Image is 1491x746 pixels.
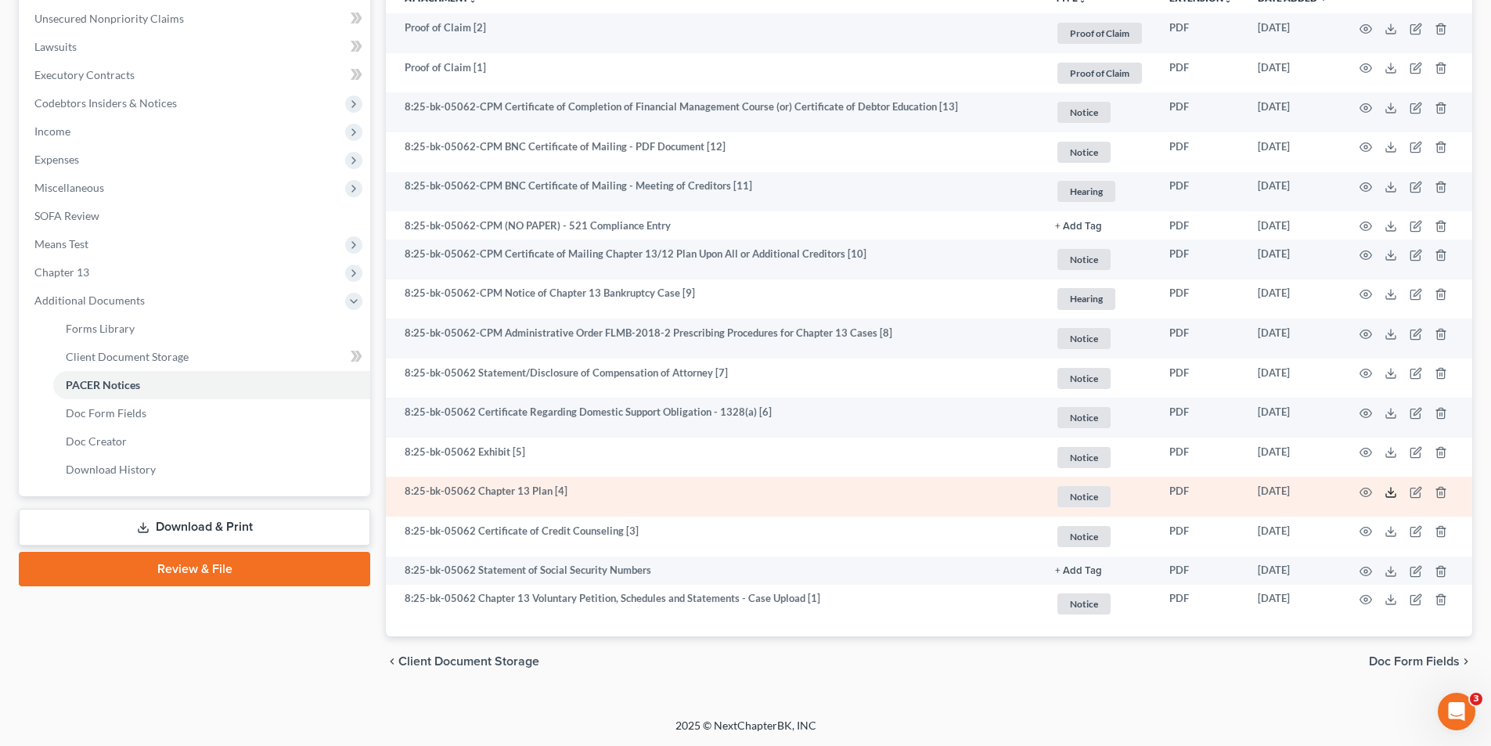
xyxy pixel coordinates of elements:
[1055,60,1144,86] a: Proof of Claim
[386,240,1043,279] td: 8:25-bk-05062-CPM Certificate of Mailing Chapter 13/12 Plan Upon All or Additional Creditors [10]
[1057,142,1111,163] span: Notice
[34,209,99,222] span: SOFA Review
[22,61,370,89] a: Executory Contracts
[1245,13,1341,53] td: [DATE]
[1055,139,1144,165] a: Notice
[34,265,89,279] span: Chapter 13
[1245,279,1341,319] td: [DATE]
[1055,326,1144,351] a: Notice
[1157,13,1245,53] td: PDF
[53,456,370,484] a: Download History
[1157,557,1245,585] td: PDF
[386,211,1043,240] td: 8:25-bk-05062-CPM (NO PAPER) - 521 Compliance Entry
[386,53,1043,93] td: Proof of Claim [1]
[53,371,370,399] a: PACER Notices
[1157,359,1245,398] td: PDF
[1245,92,1341,132] td: [DATE]
[386,279,1043,319] td: 8:25-bk-05062-CPM Notice of Chapter 13 Bankruptcy Case [9]
[22,33,370,61] a: Lawsuits
[34,237,88,250] span: Means Test
[1157,279,1245,319] td: PDF
[1245,557,1341,585] td: [DATE]
[1057,486,1111,507] span: Notice
[386,319,1043,359] td: 8:25-bk-05062-CPM Administrative Order FLMB-2018-2 Prescribing Procedures for Chapter 13 Cases [8]
[1245,319,1341,359] td: [DATE]
[1055,247,1144,272] a: Notice
[386,477,1043,517] td: 8:25-bk-05062 Chapter 13 Plan [4]
[34,40,77,53] span: Lawsuits
[1157,398,1245,438] td: PDF
[1157,132,1245,172] td: PDF
[386,359,1043,398] td: 8:25-bk-05062 Statement/Disclosure of Compensation of Attorney [7]
[1055,524,1144,550] a: Notice
[1245,240,1341,279] td: [DATE]
[1055,445,1144,470] a: Notice
[386,585,1043,625] td: 8:25-bk-05062 Chapter 13 Voluntary Petition, Schedules and Statements - Case Upload [1]
[1245,398,1341,438] td: [DATE]
[1055,20,1144,46] a: Proof of Claim
[53,315,370,343] a: Forms Library
[386,92,1043,132] td: 8:25-bk-05062-CPM Certificate of Completion of Financial Management Course (or) Certificate of De...
[1055,405,1144,431] a: Notice
[34,96,177,110] span: Codebtors Insiders & Notices
[386,655,398,668] i: chevron_left
[1157,517,1245,557] td: PDF
[34,124,70,138] span: Income
[1055,591,1144,617] a: Notice
[1245,132,1341,172] td: [DATE]
[1055,566,1102,576] button: + Add Tag
[386,557,1043,585] td: 8:25-bk-05062 Statement of Social Security Numbers
[1055,178,1144,204] a: Hearing
[1460,655,1472,668] i: chevron_right
[386,517,1043,557] td: 8:25-bk-05062 Certificate of Credit Counseling [3]
[1055,286,1144,312] a: Hearing
[1470,693,1482,705] span: 3
[398,655,539,668] span: Client Document Storage
[1157,477,1245,517] td: PDF
[1245,517,1341,557] td: [DATE]
[34,12,184,25] span: Unsecured Nonpriority Claims
[1055,563,1144,578] a: + Add Tag
[1157,92,1245,132] td: PDF
[1245,211,1341,240] td: [DATE]
[1057,102,1111,123] span: Notice
[1157,172,1245,212] td: PDF
[1157,585,1245,625] td: PDF
[1055,218,1144,233] a: + Add Tag
[1057,368,1111,389] span: Notice
[300,718,1192,746] div: 2025 © NextChapterBK, INC
[66,378,140,391] span: PACER Notices
[34,153,79,166] span: Expenses
[1157,438,1245,478] td: PDF
[1157,53,1245,93] td: PDF
[1057,181,1115,202] span: Hearing
[1057,288,1115,309] span: Hearing
[1157,211,1245,240] td: PDF
[1157,319,1245,359] td: PDF
[66,322,135,335] span: Forms Library
[66,406,146,420] span: Doc Form Fields
[1057,526,1111,547] span: Notice
[386,655,539,668] button: chevron_left Client Document Storage
[34,68,135,81] span: Executory Contracts
[1055,484,1144,510] a: Notice
[1245,53,1341,93] td: [DATE]
[22,202,370,230] a: SOFA Review
[1369,655,1460,668] span: Doc Form Fields
[1369,655,1472,668] button: Doc Form Fields chevron_right
[1245,172,1341,212] td: [DATE]
[53,427,370,456] a: Doc Creator
[1057,447,1111,468] span: Notice
[19,509,370,546] a: Download & Print
[1057,407,1111,428] span: Notice
[34,294,145,307] span: Additional Documents
[1055,366,1144,391] a: Notice
[1245,438,1341,478] td: [DATE]
[1157,240,1245,279] td: PDF
[66,350,189,363] span: Client Document Storage
[1057,328,1111,349] span: Notice
[53,343,370,371] a: Client Document Storage
[386,398,1043,438] td: 8:25-bk-05062 Certificate Regarding Domestic Support Obligation - 1328(a) [6]
[66,434,127,448] span: Doc Creator
[1057,593,1111,614] span: Notice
